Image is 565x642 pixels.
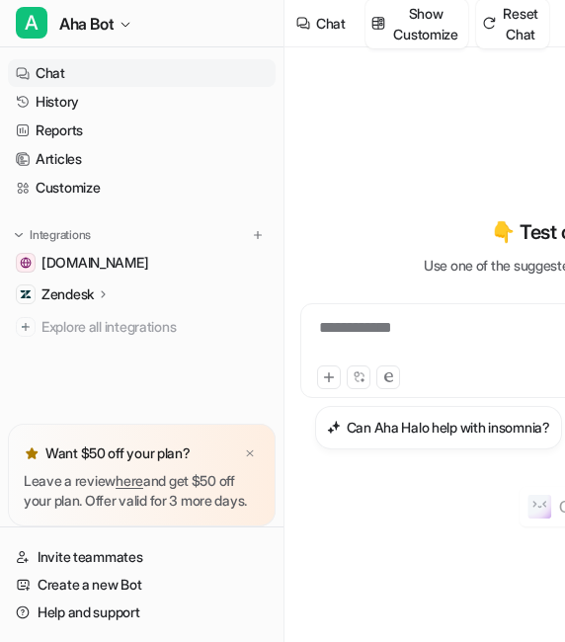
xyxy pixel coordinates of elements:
[24,471,260,511] p: Leave a review and get $50 off your plan. Offer valid for 3 more days.
[8,174,276,201] a: Customize
[45,443,191,463] p: Want $50 off your plan?
[316,13,346,34] div: Chat
[8,571,276,599] a: Create a new Bot
[116,472,143,489] a: here
[41,311,268,343] span: Explore all integrations
[20,257,32,269] img: www.ahaharmony.com
[482,16,496,31] img: reset
[8,543,276,571] a: Invite teammates
[8,599,276,626] a: Help and support
[315,406,562,449] button: Can Aha Halo help with insomnia?Can Aha Halo help with insomnia?
[391,3,460,44] p: Show Customize
[30,227,91,243] p: Integrations
[8,117,276,144] a: Reports
[8,313,276,341] a: Explore all integrations
[16,7,47,39] span: A
[327,420,341,435] img: Can Aha Halo help with insomnia?
[20,288,32,300] img: Zendesk
[41,284,94,304] p: Zendesk
[8,225,97,245] button: Integrations
[244,447,256,460] img: x
[24,445,40,461] img: star
[8,145,276,173] a: Articles
[8,59,276,87] a: Chat
[347,417,550,438] h3: Can Aha Halo help with insomnia?
[371,16,385,31] img: customize
[251,228,265,242] img: menu_add.svg
[8,88,276,116] a: History
[41,253,148,273] span: [DOMAIN_NAME]
[12,228,26,242] img: expand menu
[16,317,36,337] img: explore all integrations
[8,249,276,277] a: www.ahaharmony.com[DOMAIN_NAME]
[59,10,114,38] span: Aha Bot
